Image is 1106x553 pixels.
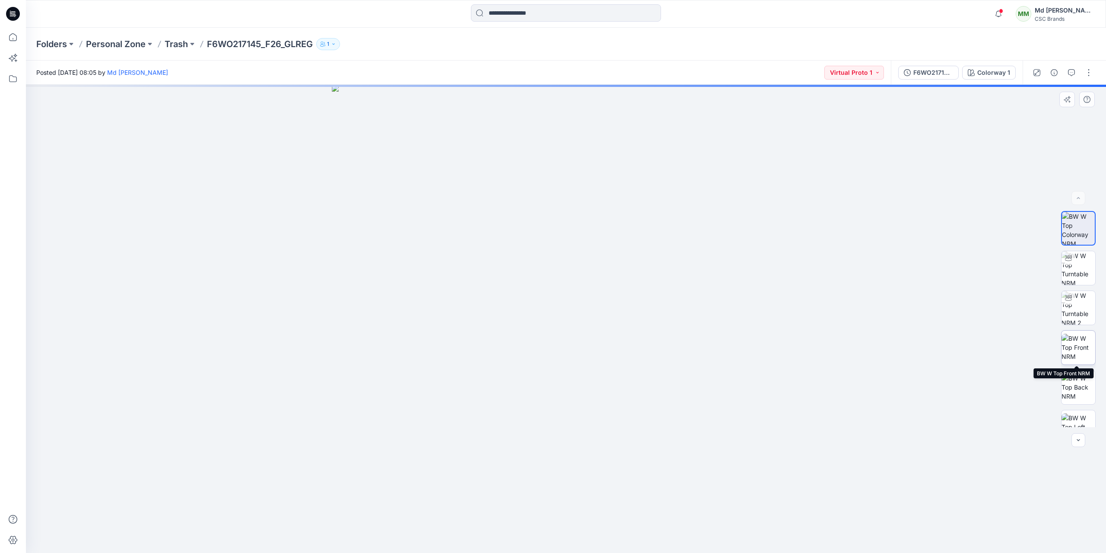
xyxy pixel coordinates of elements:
[1062,291,1095,325] img: BW W Top Turntable NRM 2
[327,39,329,49] p: 1
[1035,5,1095,16] div: Md [PERSON_NAME]
[86,38,146,50] a: Personal Zone
[316,38,340,50] button: 1
[36,68,168,77] span: Posted [DATE] 08:05 by
[1016,6,1031,22] div: MM
[36,38,67,50] a: Folders
[977,68,1010,77] div: Colorway 1
[913,68,953,77] div: F6WO217145_F26_GLREG_VP1
[1047,66,1061,80] button: Details
[1062,413,1095,441] img: BW W Top Left NRM
[898,66,959,80] button: F6WO217145_F26_GLREG_VP1
[207,38,313,50] p: F6WO217145_F26_GLREG
[1062,334,1095,361] img: BW W Top Front NRM
[332,85,800,553] img: eyJhbGciOiJIUzI1NiIsImtpZCI6IjAiLCJzbHQiOiJzZXMiLCJ0eXAiOiJKV1QifQ.eyJkYXRhIjp7InR5cGUiOiJzdG9yYW...
[1062,212,1095,245] img: BW W Top Colorway NRM
[962,66,1016,80] button: Colorway 1
[1035,16,1095,22] div: CSC Brands
[1062,374,1095,401] img: BW W Top Back NRM
[1062,251,1095,285] img: BW W Top Turntable NRM
[165,38,188,50] a: Trash
[107,69,168,76] a: Md [PERSON_NAME]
